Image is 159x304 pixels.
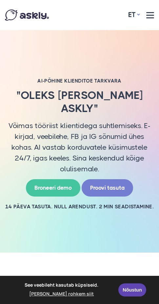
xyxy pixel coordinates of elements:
a: Broneeri demo [26,179,80,197]
h2: 14 PÄEVA TASUTA. NULL ARENDUST. 2 MIN SEADISTAMINE. [5,203,154,210]
h2: "Oleks [PERSON_NAME] Askly" [5,89,154,115]
p: Võimas tööriist klientidega suhtlemiseks. E-kirjad, veebilehe, FB ja IG sõnumid ühes kohas. AI va... [5,120,154,174]
img: Askly [5,9,49,21]
h2: AI-PÕHINE KLIENDITOE TARKVARA [5,78,154,84]
a: learn more about cookies [29,289,95,299]
span: See veebileht kasutab küpsiseid. [10,281,114,299]
a: ET [128,9,140,21]
a: Proovi tasuta [82,179,133,197]
a: Nõustun [118,283,146,296]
